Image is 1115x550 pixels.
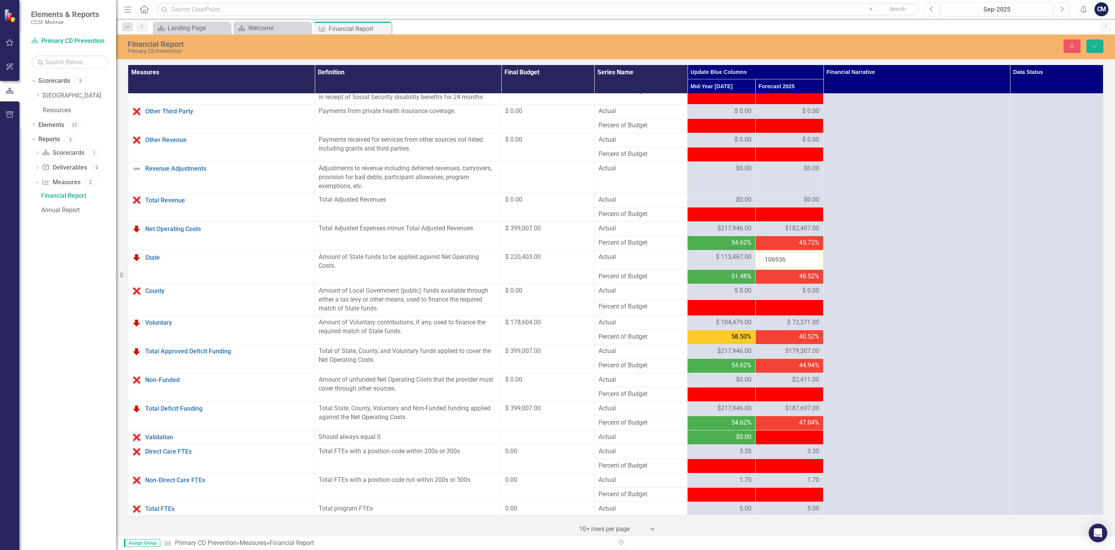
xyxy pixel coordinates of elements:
[31,10,99,19] span: Elements & Reports
[42,163,87,172] a: Deliverables
[736,375,751,384] span: $0.00
[717,224,751,233] span: $217,946.00
[145,254,310,261] a: State
[889,6,906,12] span: Search
[804,195,819,204] span: $0.00
[505,319,541,326] span: $ 178,604.00
[269,539,314,547] div: Financial Report
[807,447,819,456] span: 3.30
[941,2,1053,16] button: Sep-2025
[240,539,266,547] a: Measures
[734,286,751,295] span: $ 0.00
[505,347,541,355] span: $ 399,007.00
[599,361,683,370] span: Percent of Budget
[145,448,310,455] a: Direct Care FTEs
[599,121,683,130] span: Percent of Budget
[599,135,683,144] span: Actual
[731,332,751,341] span: 58.50%
[505,505,517,512] span: 0.00
[64,136,76,143] div: 3
[734,135,751,144] span: $ 0.00
[1094,2,1108,16] button: CM
[128,40,683,48] div: Financial Report
[145,434,310,441] a: Validation
[716,253,751,262] span: $ 113,467.00
[175,539,237,547] a: Primary CD Prevention
[802,107,819,116] span: $ 0.00
[38,77,70,86] a: Scorecards
[128,48,683,54] div: Primary CD Prevention
[132,253,141,262] img: Below Plan
[799,238,819,247] span: 45.72%
[157,3,919,16] input: Search ClearPoint...
[31,55,108,69] input: Search Below...
[599,418,683,427] span: Percent of Budget
[319,433,497,442] div: Should always equal 0
[319,404,497,422] div: Total State, County, Voluntary and Non-Funded funding applied against the Net Operating Costs.
[599,210,683,219] span: Percent of Budget
[132,107,141,116] img: Data Error
[132,224,141,233] img: Below Plan
[319,347,497,365] div: Total of State, County, and Voluntary funds applied to cover the Net Operating Costs.
[145,197,310,204] a: Total Revenue
[799,418,819,427] span: 47.04%
[1089,524,1107,542] div: Open Intercom Messenger
[944,5,1050,14] div: Sep-2025
[319,318,497,336] div: Amount of Voluntary contributions, if any, used to finance the required match of State funds.
[164,539,610,548] div: » »
[807,504,819,513] span: 5.00
[599,476,683,485] span: Actual
[716,318,751,327] span: $ 104,479.00
[132,476,141,485] img: Data Error
[145,377,310,384] a: Non-Funded
[88,150,101,156] div: 1
[132,347,141,356] img: Below Plan
[505,447,517,455] span: 0.00
[145,108,310,115] a: Other Third Party
[787,433,819,440] span: -$21,232.00
[43,91,116,100] a: [GEOGRAPHIC_DATA]
[132,447,141,456] img: Data Error
[505,404,541,412] span: $ 399,007.00
[599,332,683,341] span: Percent of Budget
[132,433,141,442] img: Data Error
[132,318,141,327] img: Below Plan
[505,136,522,143] span: $ 0.00
[248,23,309,33] div: Welcome
[731,418,751,427] span: 54.62%
[599,302,683,311] span: Percent of Budget
[132,504,141,514] img: Data Error
[319,135,497,153] div: Payments received for services from other sources not listed including grants and third parties.
[505,376,522,383] span: $ 0.00
[785,404,819,413] span: $187,697.00
[804,164,819,173] span: $0.00
[145,405,310,412] a: Total Deficit Funding
[319,447,497,456] div: Total FTEs with a position code within 200s or 300s
[739,447,751,456] span: 3.30
[734,107,751,116] span: $ 0.00
[132,164,141,173] img: Not Defined
[145,137,310,144] a: Other Revenue
[68,122,81,128] div: 33
[124,539,160,547] span: Assign Group
[599,107,683,116] span: Actual
[599,461,683,470] span: Percent of Budget
[599,253,683,262] span: Actual
[717,404,751,413] span: $217,946.00
[145,226,310,233] a: Net Operating Costs
[731,238,751,247] span: 54.62%
[739,504,751,513] span: 5.00
[799,361,819,370] span: 44.94%
[168,23,228,33] div: Landing Page
[145,165,310,172] a: Revenue Adjustments
[42,149,84,158] a: Scorecards
[39,204,116,216] a: Annual Report
[132,375,141,385] img: Data Error
[319,164,497,191] div: Adjustments to revenue including deferred revenues, carryovers, provision for bad debts, particip...
[739,476,751,485] span: 1.70
[599,447,683,456] span: Actual
[505,224,541,232] span: $ 399,007.00
[599,504,683,513] span: Actual
[329,24,389,34] div: Financial Report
